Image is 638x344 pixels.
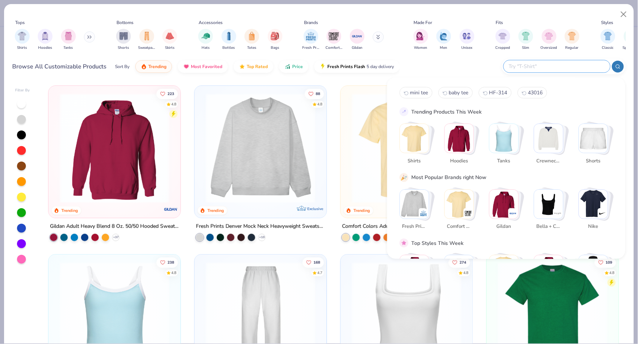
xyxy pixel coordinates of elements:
[163,202,178,217] img: Gildan logo
[579,255,613,299] button: Stack Card Button Preppy
[223,45,235,51] span: Bottles
[325,45,342,51] span: Comfort Colors
[465,210,472,217] img: Comfort Colors
[342,222,442,231] div: Comfort Colors Adult Heavyweight T-Shirt
[138,29,155,51] div: filter for Sweatpants
[519,29,533,51] button: filter button
[166,32,174,40] img: Skirts Image
[490,190,519,219] img: Gildan
[579,124,608,153] img: Shorts
[479,87,512,99] button: HF-3142
[38,45,52,51] span: Hoodies
[460,29,475,51] div: filter for Unisex
[64,32,72,40] img: Tanks Image
[325,29,342,51] div: filter for Comfort Colors
[13,62,107,71] div: Browse All Customizable Products
[582,158,606,165] span: Shorts
[582,223,606,231] span: Nike
[462,45,473,51] span: Unisex
[601,29,615,51] div: filter for Classic
[400,124,429,153] img: Shirts
[320,64,326,70] img: flash.gif
[448,223,472,231] span: Comfort Colors
[225,32,233,40] img: Bottles Image
[156,257,178,267] button: Like
[489,189,523,233] button: Stack Card Button Gildan
[401,240,408,247] img: pink_star.gif
[247,64,268,70] span: Top Rated
[579,256,608,284] img: Preppy
[292,64,303,70] span: Price
[15,29,30,51] div: filter for Shirts
[113,235,118,240] span: + 37
[568,32,577,40] img: Regular Image
[400,255,434,299] button: Stack Card Button Classic
[599,210,607,217] img: Nike
[412,239,464,247] div: Top Styles This Week
[141,64,147,70] img: trending.gif
[350,29,365,51] div: filter for Gildan
[325,29,342,51] button: filter button
[234,60,273,73] button: Top Rated
[420,210,428,217] img: Fresh Prints
[565,29,580,51] div: filter for Regular
[116,29,131,51] button: filter button
[199,19,223,26] div: Accessories
[138,45,155,51] span: Sweatpants
[222,29,236,51] div: filter for Bottles
[248,32,256,40] img: Totes Image
[348,93,465,203] img: 029b8af0-80e6-406f-9fdc-fdf898547912
[314,60,400,73] button: Fresh Prints Flash5 day delivery
[579,124,613,168] button: Stack Card Button Shorts
[508,62,605,71] input: Try "T-Shirt"
[196,222,325,231] div: Fresh Prints Denver Mock Neck Heavyweight Sweatshirt
[271,32,279,40] img: Bags Image
[510,210,517,217] img: Gildan
[534,255,568,299] button: Stack Card Button Cozy
[271,45,279,51] span: Bags
[534,190,563,219] img: Bella + Canvas
[566,45,579,51] span: Regular
[178,60,228,73] button: Most Favorited
[489,124,523,168] button: Stack Card Button Tanks
[414,19,432,26] div: Made For
[167,260,174,264] span: 238
[605,260,612,264] span: 109
[496,29,510,51] button: filter button
[492,223,516,231] span: Gildan
[440,45,448,51] span: Men
[303,29,320,51] div: filter for Fresh Prints
[303,29,320,51] button: filter button
[18,32,26,40] img: Shirts Image
[609,270,614,276] div: 4.8
[490,124,519,153] img: Tanks
[247,45,257,51] span: Totes
[541,45,557,51] span: Oversized
[400,190,429,219] img: Fresh Prints
[445,190,474,219] img: Comfort Colors
[307,206,323,211] span: Exclusive
[499,32,507,40] img: Cropped Image
[413,29,428,51] div: filter for Women
[448,158,472,165] span: Hoodies
[445,124,474,153] img: Hoodies
[579,189,613,233] button: Stack Card Button Nike
[617,7,631,21] button: Close
[400,256,429,284] img: Classic
[416,32,425,40] img: Women Image
[436,29,451,51] div: filter for Men
[328,31,340,42] img: Comfort Colors Image
[352,45,362,51] span: Gildan
[56,93,173,203] img: 01756b78-01f6-4cc6-8d8a-3c30c1a0c8ac
[496,45,510,51] span: Cropped
[445,255,479,299] button: Stack Card Button Sportswear
[601,29,615,51] button: filter button
[191,64,222,70] span: Most Favorited
[554,210,562,217] img: Bella + Canvas
[306,31,317,42] img: Fresh Prints Image
[439,87,473,99] button: baby tee1
[171,270,176,276] div: 4.8
[167,92,174,95] span: 223
[352,31,363,42] img: Gildan Image
[496,29,510,51] div: filter for Cropped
